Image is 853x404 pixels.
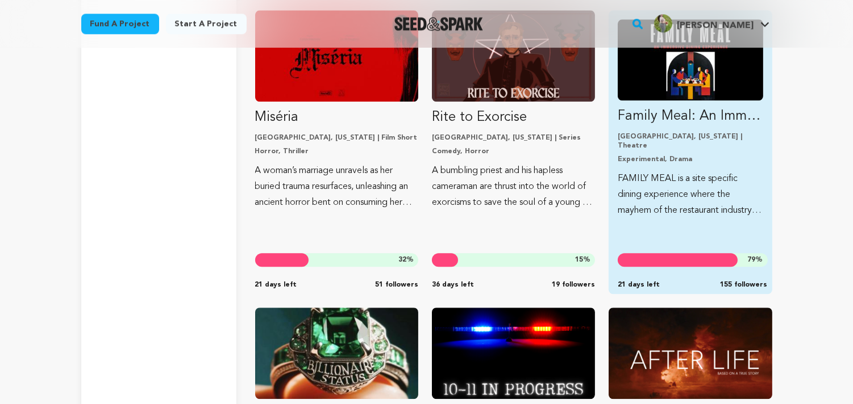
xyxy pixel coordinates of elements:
[432,10,595,211] a: Fund Rite to Exorcise
[255,163,418,211] p: A woman’s marriage unravels as her buried trauma resurfaces, unleashing an ancient horror bent on...
[255,280,297,289] span: 21 days left
[552,280,595,289] span: 19 followers
[721,280,768,289] span: 155 followers
[618,171,763,218] p: FAMILY MEAL is a site specific dining experience where the mayhem of the restaurant industry coll...
[255,108,418,127] p: Miséria
[81,14,159,34] a: Fund a project
[654,14,672,32] img: aecf4dfeeb017452.jpg
[618,132,763,150] p: [GEOGRAPHIC_DATA], [US_STATE] | Theatre
[748,256,756,263] span: 79
[394,17,484,31] img: Seed&Spark Logo Dark Mode
[618,155,763,164] p: Experimental, Drama
[255,133,418,142] p: [GEOGRAPHIC_DATA], [US_STATE] | Film Short
[255,10,418,211] a: Fund Miséria
[575,256,583,263] span: 15
[748,255,763,264] span: %
[654,14,754,32] div: EDWIN C.'s Profile
[652,12,772,36] span: EDWIN C.'s Profile
[255,147,418,156] p: Horror, Thriller
[398,256,406,263] span: 32
[652,12,772,32] a: EDWIN C.'s Profile
[618,19,763,218] a: Fund Family Meal: An Immersive Dining Experience
[432,133,595,142] p: [GEOGRAPHIC_DATA], [US_STATE] | Series
[166,14,247,34] a: Start a project
[398,255,414,264] span: %
[432,147,595,156] p: Comedy, Horror
[432,163,595,211] p: A bumbling priest and his hapless cameraman are thrust into the world of exorcisms to save the so...
[432,280,474,289] span: 36 days left
[394,17,484,31] a: Seed&Spark Homepage
[618,107,763,125] p: Family Meal: An Immersive Dining Experience
[432,108,595,127] p: Rite to Exorcise
[375,280,418,289] span: 51 followers
[618,280,660,289] span: 21 days left
[677,21,754,30] span: [PERSON_NAME]
[575,255,590,264] span: %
